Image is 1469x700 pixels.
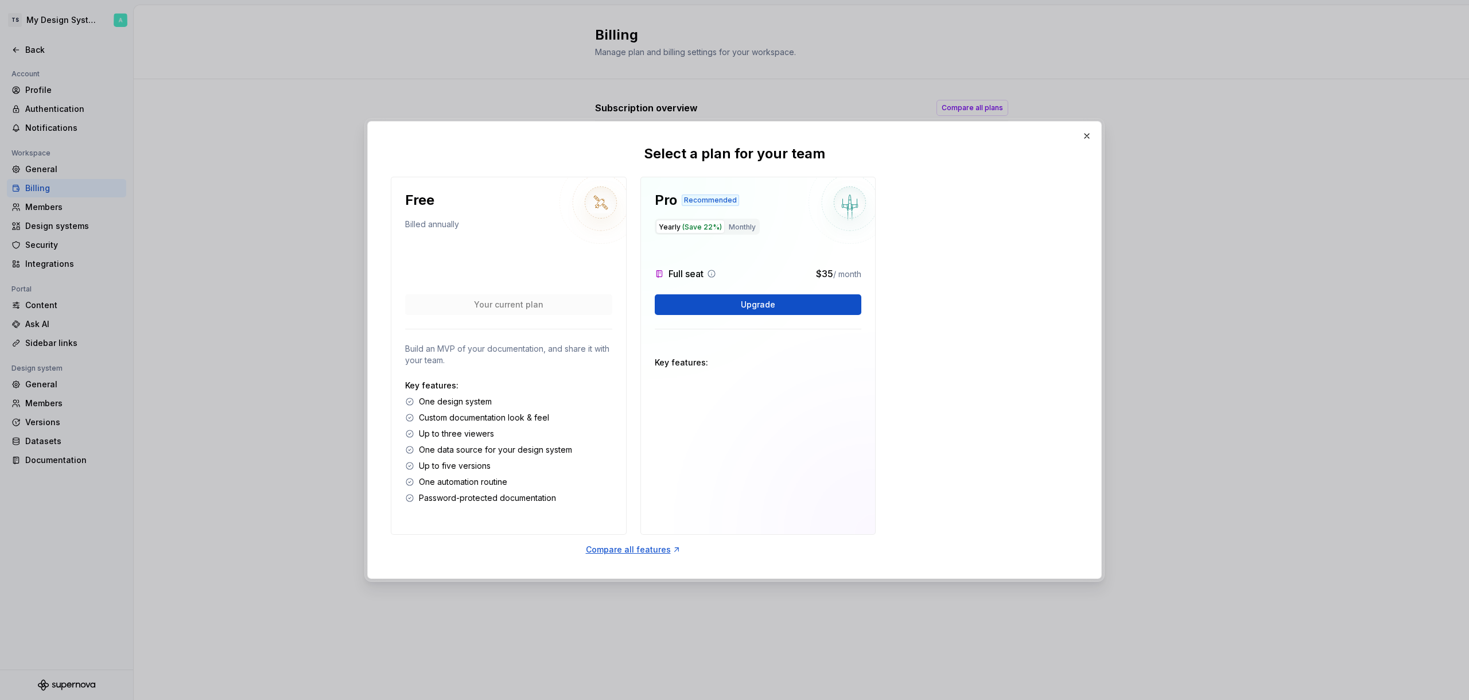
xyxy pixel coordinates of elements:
div: Recommended [682,195,739,206]
span: Upgrade [741,299,775,310]
p: Full seat [669,267,704,281]
span: $35 [816,268,833,279]
p: Select a plan for your team [644,145,825,163]
p: One design system [419,396,492,407]
a: Compare all features [586,544,681,555]
span: (Save 22%) [682,223,722,231]
p: One automation routine [419,476,507,488]
p: Free [405,191,434,209]
span: / month [833,269,861,279]
p: Custom documentation look & feel [419,412,549,423]
button: Yearly [656,220,725,234]
p: Build an MVP of your documentation, and share it with your team. [405,343,612,366]
p: Billed annually [405,219,459,235]
p: Key features: [405,380,612,391]
p: Up to five versions [419,460,491,472]
p: Password-protected documentation [419,492,556,504]
button: Monthly [726,220,759,234]
p: One data source for your design system [419,444,572,456]
p: Up to three viewers [419,428,494,440]
p: Key features: [655,357,862,368]
button: Upgrade [655,294,862,315]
